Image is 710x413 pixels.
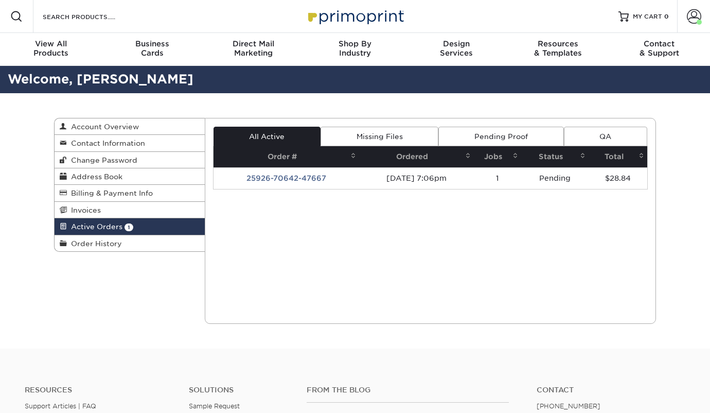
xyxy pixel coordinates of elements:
a: Sample Request [189,402,240,410]
td: Pending [521,167,589,189]
a: Change Password [55,152,205,168]
h4: From the Blog [307,386,509,394]
span: Shop By [304,39,405,48]
th: Ordered [359,146,473,167]
a: Invoices [55,202,205,218]
a: Address Book [55,168,205,185]
a: Contact& Support [609,33,710,66]
td: $28.84 [589,167,647,189]
a: QA [564,127,647,146]
a: Contact [537,386,685,394]
a: DesignServices [406,33,507,66]
a: BusinessCards [101,33,203,66]
th: Total [589,146,647,167]
input: SEARCH PRODUCTS..... [42,10,142,23]
a: Contact Information [55,135,205,151]
span: Billing & Payment Info [67,189,153,197]
span: Resources [507,39,609,48]
span: Order History [67,239,122,248]
th: Jobs [474,146,521,167]
a: Billing & Payment Info [55,185,205,201]
span: Account Overview [67,123,139,131]
span: Contact [609,39,710,48]
div: Services [406,39,507,58]
a: Active Orders 1 [55,218,205,235]
span: Design [406,39,507,48]
a: Resources& Templates [507,33,609,66]
a: Shop ByIndustry [304,33,405,66]
div: Industry [304,39,405,58]
div: Marketing [203,39,304,58]
div: & Templates [507,39,609,58]
span: Contact Information [67,139,145,147]
img: Primoprint [304,5,406,27]
div: & Support [609,39,710,58]
span: Change Password [67,156,137,164]
span: 0 [664,13,669,20]
a: All Active [214,127,321,146]
td: 25926-70642-47667 [214,167,360,189]
span: Invoices [67,206,101,214]
span: Direct Mail [203,39,304,48]
a: Pending Proof [438,127,563,146]
a: Support Articles | FAQ [25,402,96,410]
span: Address Book [67,173,122,181]
th: Status [521,146,589,167]
span: MY CART [633,12,662,21]
div: Cards [101,39,203,58]
h4: Resources [25,386,173,394]
th: Order # [214,146,360,167]
a: Account Overview [55,118,205,135]
span: Active Orders [67,222,122,231]
a: Missing Files [321,127,438,146]
a: Direct MailMarketing [203,33,304,66]
a: Order History [55,235,205,251]
span: Business [101,39,203,48]
h4: Solutions [189,386,291,394]
td: 1 [474,167,521,189]
td: [DATE] 7:06pm [359,167,473,189]
span: 1 [125,223,133,231]
a: [PHONE_NUMBER] [537,402,600,410]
